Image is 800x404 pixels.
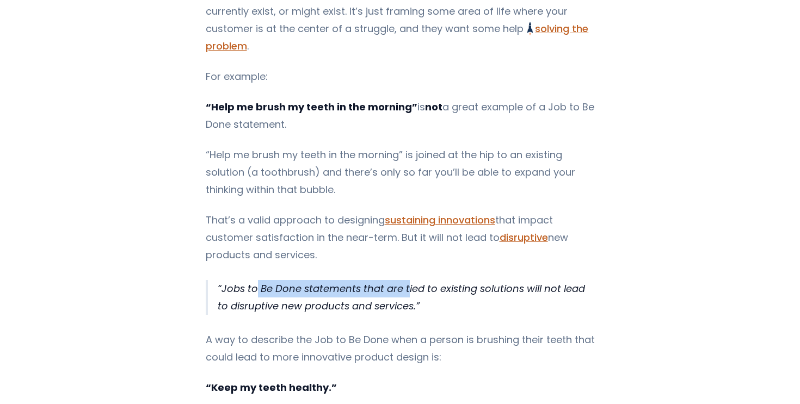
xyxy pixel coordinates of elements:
[206,331,595,366] p: A way to describe the Job to Be Done when a person is brushing their teeth that could lead to mor...
[500,231,548,244] a: disruptive
[218,280,595,315] p: Jobs to Be Done statements that are tied to existing solutions will not lead to disruptive new pr...
[385,213,495,227] a: sustaining innovations
[206,146,595,198] p: “Help me brush my teeth in the morning” is joined at the hip to an existing solution (a toothbrus...
[206,68,595,85] p: For example:
[425,100,442,114] strong: not
[206,100,417,114] strong: “Help me brush my teeth in the morning”
[206,212,595,264] p: That’s a valid approach to designing that impact customer satisfaction in the near-term. But it w...
[206,381,337,394] strong: “Keep my teeth healthy.”
[206,98,595,133] p: is a great example of a Job to Be Done statement.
